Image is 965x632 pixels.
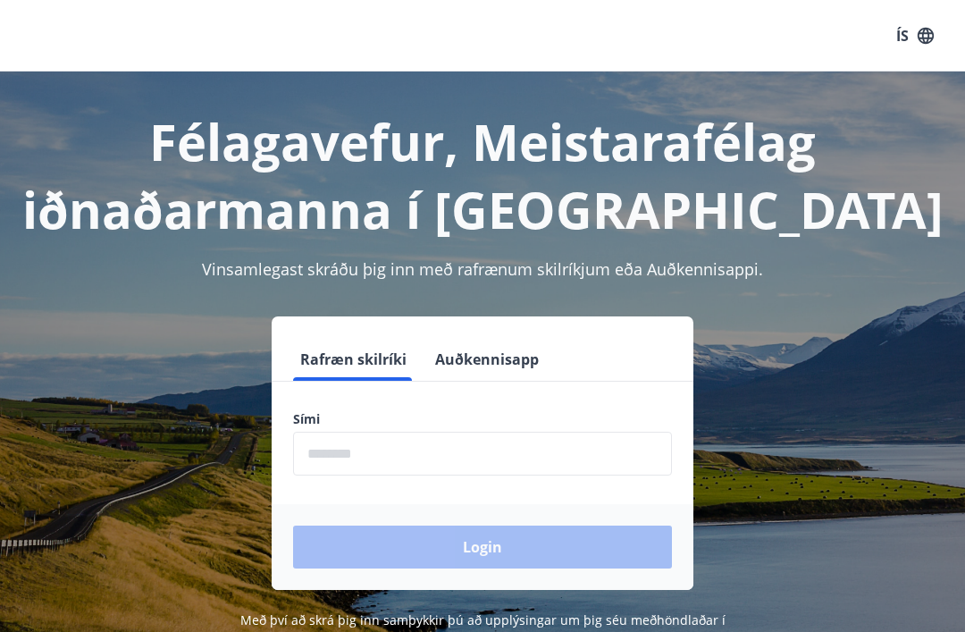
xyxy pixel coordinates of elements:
span: Vinsamlegast skráðu þig inn með rafrænum skilríkjum eða Auðkennisappi. [202,258,763,280]
button: Rafræn skilríki [293,338,414,381]
label: Sími [293,410,672,428]
button: Auðkennisapp [428,338,546,381]
button: ÍS [886,20,944,52]
h1: Félagavefur, Meistarafélag iðnaðarmanna í [GEOGRAPHIC_DATA] [21,107,944,243]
